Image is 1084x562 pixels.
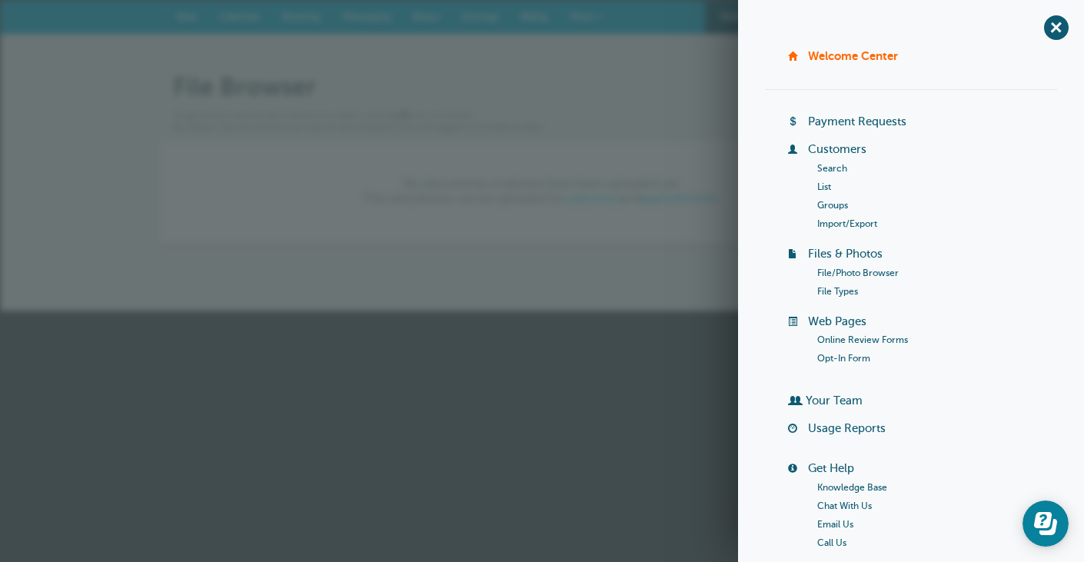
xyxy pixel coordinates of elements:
a: Web Pages [808,315,866,328]
p: To get a link to send a file or photo to a client, click the icon on the file. By default, files ... [173,109,911,132]
span: Calendar [219,11,261,22]
a: Import/Export [817,218,877,229]
span: New [176,11,198,22]
a: Email Us [817,519,853,530]
a: Get Help [808,462,854,474]
a: File Types [817,286,858,297]
span: Blasts [413,11,440,22]
span: Booking [282,11,321,22]
a: File/Photo Browser [817,268,899,278]
a: Search [817,163,847,174]
span: + [1039,10,1073,45]
a: Chat With Us [817,500,872,511]
a: List [817,181,831,192]
p: No documents or photos have been uploaded yet. Files and photos can be uploaded to and . [158,152,926,231]
a: Knowledge Base [817,482,887,493]
span: Settings [461,11,499,22]
h1: File Browser [173,72,926,101]
a: Your Team [806,394,863,407]
a: appointments [641,191,717,205]
a: Groups [817,200,848,211]
a: Opt-In Form [817,353,870,364]
a: Call Us [817,537,846,548]
span: Billing [520,11,548,22]
a: Usage Reports [808,422,886,434]
a: Welcome Center [808,49,898,62]
iframe: Resource center [1022,500,1069,547]
a: Payment Requests [808,115,906,128]
span: Messaging [342,11,391,22]
a: Online Review Forms [817,334,908,345]
a: Customers [808,143,866,155]
a: customers [562,191,621,205]
a: Files & Photos [808,248,883,260]
span: More [570,11,594,22]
